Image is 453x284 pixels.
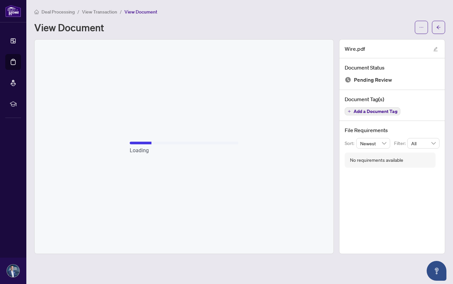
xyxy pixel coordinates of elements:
button: Add a Document Tag [345,107,400,115]
h4: Document Tag(s) [345,95,440,103]
img: Document Status [345,76,351,83]
span: plus [348,110,351,113]
li: / [120,8,122,15]
li: / [77,8,79,15]
span: View Document [124,9,157,15]
span: home [34,10,39,14]
h4: File Requirements [345,126,440,134]
button: Open asap [427,261,446,281]
p: Filter: [394,140,407,147]
span: ellipsis [419,25,424,30]
span: Newest [360,138,386,148]
p: Sort: [345,140,356,147]
h4: Document Status [345,64,440,71]
span: edit [433,47,438,51]
h1: View Document [34,22,104,33]
img: logo [5,5,21,17]
span: Add a Document Tag [354,109,397,114]
span: Deal Processing [41,9,75,15]
span: Wire.pdf [345,45,365,53]
span: All [411,138,436,148]
span: Pending Review [354,75,392,84]
span: arrow-left [436,25,441,30]
span: View Transaction [82,9,117,15]
div: No requirements available [350,156,403,164]
img: Profile Icon [7,265,19,277]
